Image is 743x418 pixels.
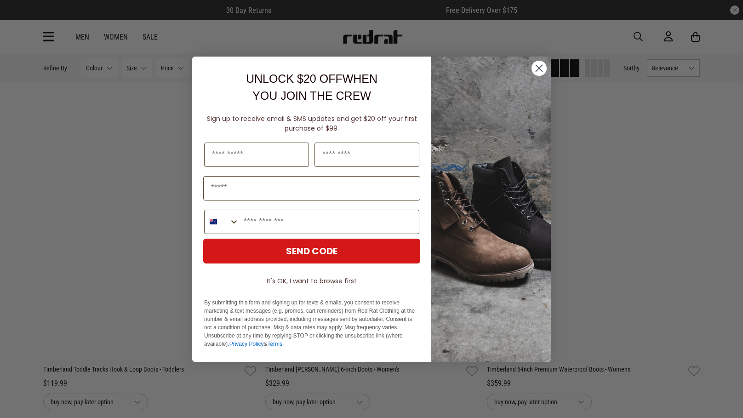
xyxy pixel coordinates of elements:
span: WHEN [343,72,377,85]
img: f7662613-148e-4c88-9575-6c6b5b55a647.jpeg [431,57,551,362]
p: By submitting this form and signing up for texts & emails, you consent to receive marketing & tex... [204,298,419,348]
span: YOU JOIN THE CREW [252,89,371,102]
input: Email [203,176,420,200]
a: Terms [267,341,282,347]
span: Sign up to receive email & SMS updates and get $20 off your first purchase of $99. [207,114,417,133]
button: Search Countries [205,210,239,234]
button: SEND CODE [203,239,420,263]
button: Close dialog [531,60,547,76]
button: It's OK, I want to browse first [203,273,420,289]
a: Privacy Policy [229,341,264,347]
span: UNLOCK $20 OFF [246,72,343,85]
input: First Name [204,143,309,167]
img: New Zealand [210,218,217,225]
button: Open LiveChat chat widget [7,4,35,31]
